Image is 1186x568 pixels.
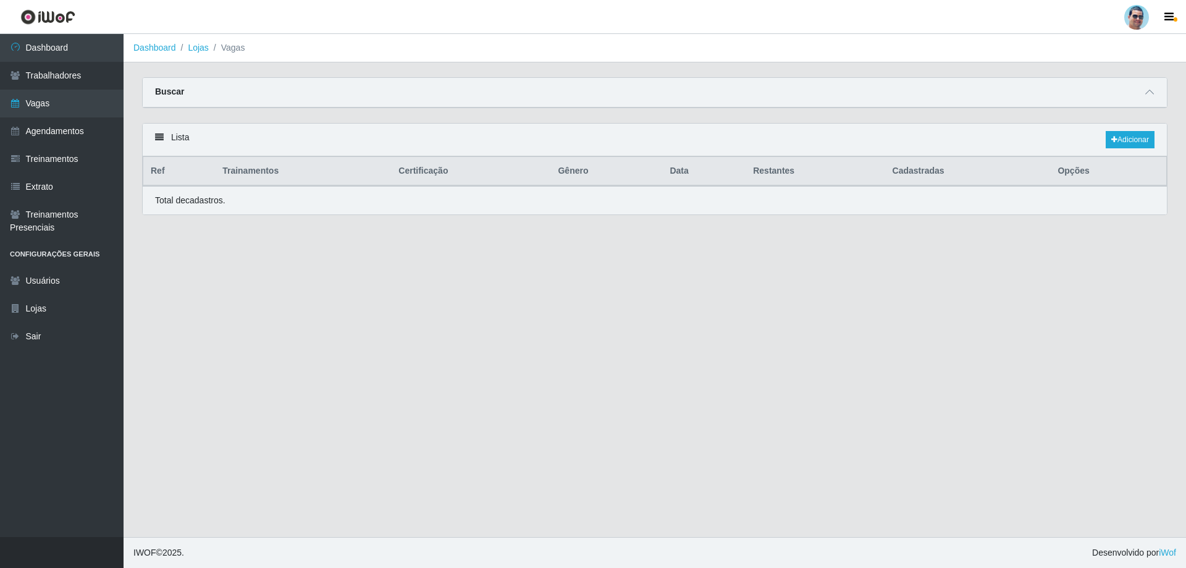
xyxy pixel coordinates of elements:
[133,43,176,53] a: Dashboard
[1106,131,1154,148] a: Adicionar
[188,43,208,53] a: Lojas
[662,157,746,186] th: Data
[155,87,184,96] strong: Buscar
[1159,548,1176,557] a: iWof
[20,9,75,25] img: CoreUI Logo
[133,548,156,557] span: IWOF
[209,41,245,54] li: Vagas
[885,157,1051,186] th: Cadastradas
[124,34,1186,62] nav: breadcrumb
[550,157,662,186] th: Gênero
[143,157,216,186] th: Ref
[391,157,550,186] th: Certificação
[746,157,885,186] th: Restantes
[143,124,1167,156] div: Lista
[133,546,184,559] span: © 2025 .
[1050,157,1166,186] th: Opções
[155,194,225,207] p: Total de cadastros.
[1092,546,1176,559] span: Desenvolvido por
[215,157,391,186] th: Trainamentos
